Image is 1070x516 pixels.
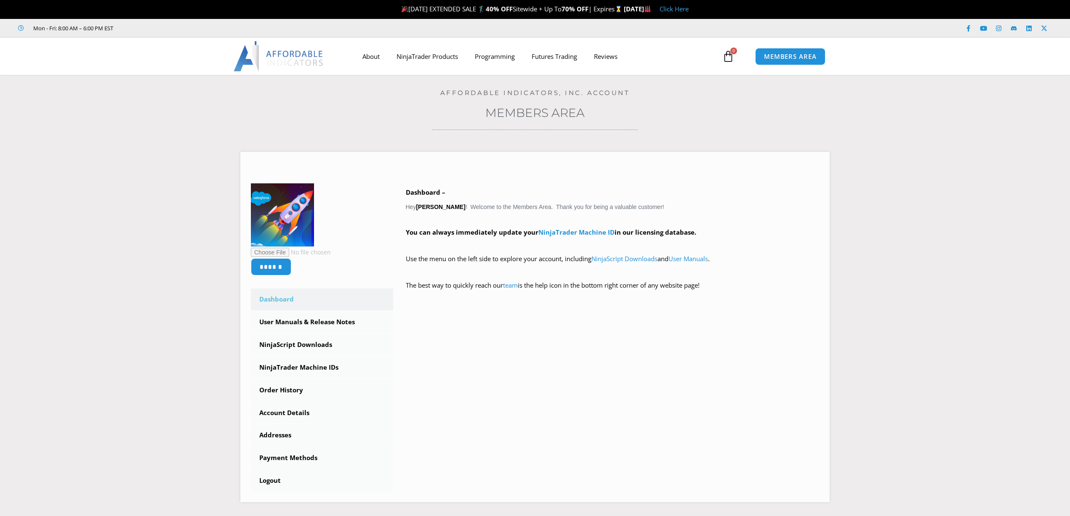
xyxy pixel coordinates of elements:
[523,47,586,66] a: Futures Trading
[538,228,615,236] a: NinjaTrader Machine ID
[354,47,388,66] a: About
[591,254,657,263] a: NinjaScript Downloads
[251,357,393,378] a: NinjaTrader Machine IDs
[406,253,820,277] p: Use the menu on the left side to explore your account, including and .
[486,5,513,13] strong: 40% OFF
[251,288,393,310] a: Dashboard
[406,280,820,303] p: The best way to quickly reach our is the help icon in the bottom right corner of any website page!
[416,204,465,210] strong: [PERSON_NAME]
[406,187,820,303] div: Hey ! Welcome to the Members Area. Thank you for being a valuable customer!
[251,470,393,492] a: Logout
[406,228,696,236] strong: You can always immediately update your in our licensing database.
[503,281,518,289] a: team
[388,47,466,66] a: NinjaTrader Products
[485,106,585,120] a: Members Area
[440,89,630,97] a: Affordable Indicators, Inc. Account
[251,334,393,356] a: NinjaScript Downloads
[466,47,523,66] a: Programming
[586,47,626,66] a: Reviews
[251,379,393,401] a: Order History
[251,311,393,333] a: User Manuals & Release Notes
[668,254,708,263] a: User Manuals
[624,5,651,13] strong: [DATE]
[764,53,817,60] span: MEMBERS AREA
[644,6,651,12] img: 🏭
[251,447,393,469] a: Payment Methods
[354,47,720,66] nav: Menu
[399,5,623,13] span: [DATE] EXTENDED SALE 🏌️‍♂️ Sitewide + Up To | Expires
[660,5,689,13] a: Click Here
[125,24,251,32] iframe: Customer reviews powered by Trustpilot
[251,402,393,424] a: Account Details
[251,424,393,446] a: Addresses
[234,41,324,71] img: LogoAI | Affordable Indicators – NinjaTrader
[710,44,747,69] a: 0
[730,48,737,54] span: 0
[31,23,113,33] span: Mon - Fri: 8:00 AM – 6:00 PM EST
[402,6,408,12] img: 🎉
[615,6,622,12] img: ⌛
[251,288,393,492] nav: Account pages
[406,188,445,196] b: Dashboard –
[562,5,588,13] strong: 70% OFF
[755,48,825,65] a: MEMBERS AREA
[251,183,314,246] img: 1acc5d9c7e92b2525f255721042a4d1170e4d08d9b53877e09c80ad61e6aa6a5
